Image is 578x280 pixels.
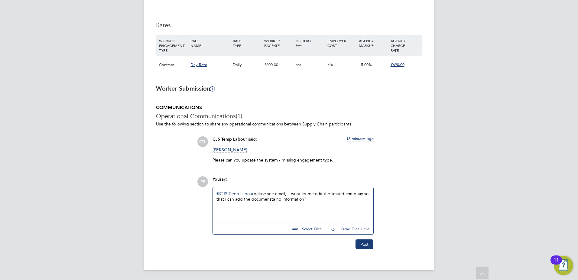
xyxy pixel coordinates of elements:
button: Open Resource Center, 11 new notifications [554,256,573,275]
span: 15.00% [359,62,372,67]
div: Contract [157,56,189,74]
div: WORKER PAY RATE [263,35,294,51]
button: Post [356,239,373,249]
div: HOLIDAY PAY [294,35,326,51]
h3: Rates [156,21,422,29]
span: EP [197,176,208,187]
div: £600.00 [263,56,294,74]
div: ​ pelase see email, it wont let me edit the limited compnay so that i can add the documensta nd i... [216,191,370,217]
div: Daily [231,56,263,74]
span: CJS Temp Labour [213,137,247,142]
span: £690.00 [391,62,404,67]
b: Worker Submission [156,85,215,92]
a: @CJS Temp Labour [216,191,254,196]
span: You [213,177,220,182]
div: AGENCY CHARGE RATE [389,35,421,56]
p: Use the following section to share any operational communications between Supply Chain participants. [156,121,422,127]
div: RATE TYPE [231,35,263,51]
button: Drag Files Here [326,223,370,236]
div: RATE NAME [189,35,231,51]
span: n/a [296,62,301,67]
div: AGENCY MARKUP [357,35,389,51]
p: Please can you update the system - missing engagement type. [213,157,374,163]
span: 18 minutes ago [346,136,374,141]
h5: COMMUNICATIONS [156,105,422,111]
span: Day Rate [190,62,207,67]
span: [PERSON_NAME] [213,147,247,153]
div: WORKER ENGAGEMENT TYPE [157,35,189,56]
div: EMPLOYER COST [326,35,357,51]
h3: Operational Communications [156,112,422,120]
div: say: [213,176,374,187]
div: 11 [554,260,559,268]
span: (1) [236,112,242,120]
span: n/a [327,62,333,67]
span: said: [248,136,257,142]
span: CTL [197,136,208,147]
